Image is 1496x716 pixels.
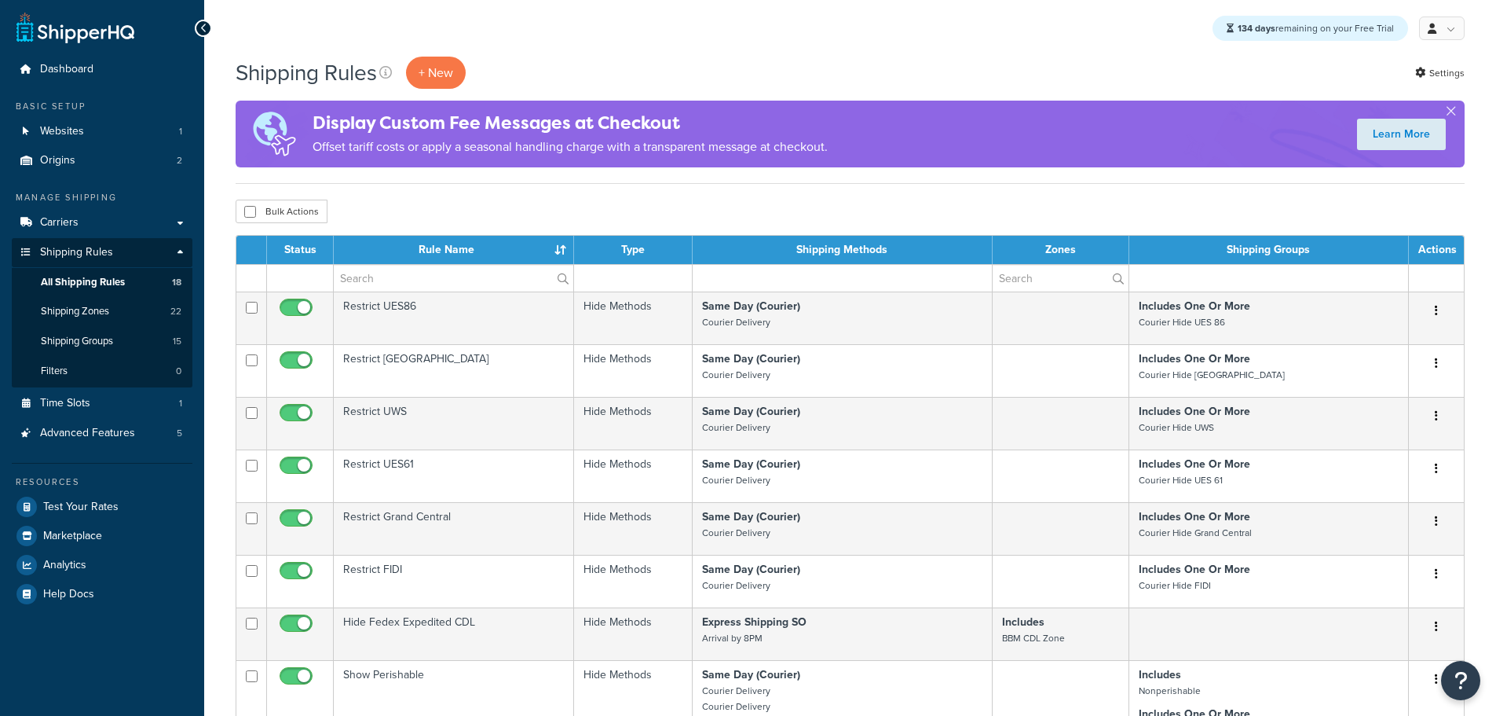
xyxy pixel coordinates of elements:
[334,265,573,292] input: Search
[12,55,192,84] a: Dashboard
[1139,403,1250,420] strong: Includes One Or More
[40,125,84,138] span: Websites
[12,357,192,386] a: Filters 0
[1213,16,1408,41] div: remaining on your Free Trial
[12,191,192,204] div: Manage Shipping
[170,305,181,318] span: 22
[334,502,574,555] td: Restrict Grand Central
[574,397,693,450] td: Hide Methods
[574,502,693,555] td: Hide Methods
[12,100,192,113] div: Basic Setup
[179,125,182,138] span: 1
[574,292,693,344] td: Hide Methods
[334,450,574,502] td: Restrict UES61
[40,63,93,76] span: Dashboard
[702,614,807,630] strong: Express Shipping SO
[1139,368,1285,382] small: Courier Hide [GEOGRAPHIC_DATA]
[1139,456,1250,472] strong: Includes One Or More
[177,427,182,440] span: 5
[702,561,800,578] strong: Same Day (Courier)
[1139,684,1201,698] small: Nonperishable
[1415,62,1465,84] a: Settings
[1139,473,1223,487] small: Courier Hide UES 61
[574,236,693,264] th: Type
[1139,578,1211,593] small: Courier Hide FIDI
[1238,21,1275,35] strong: 134 days
[334,608,574,660] td: Hide Fedex Expedited CDL
[1139,351,1250,367] strong: Includes One Or More
[12,475,192,489] div: Resources
[702,509,800,525] strong: Same Day (Courier)
[1139,315,1225,329] small: Courier Hide UES 86
[177,154,182,167] span: 2
[41,276,125,289] span: All Shipping Rules
[12,389,192,418] li: Time Slots
[41,335,113,348] span: Shipping Groups
[12,389,192,418] a: Time Slots 1
[1139,526,1252,540] small: Courier Hide Grand Central
[12,297,192,326] li: Shipping Zones
[1409,236,1464,264] th: Actions
[702,368,770,382] small: Courier Delivery
[12,208,192,237] li: Carriers
[313,136,828,158] p: Offset tariff costs or apply a seasonal handling charge with a transparent message at checkout.
[179,397,182,410] span: 1
[43,559,86,572] span: Analytics
[43,588,94,601] span: Help Docs
[702,315,770,329] small: Courier Delivery
[12,268,192,297] li: All Shipping Rules
[172,276,181,289] span: 18
[12,419,192,448] li: Advanced Features
[574,608,693,660] td: Hide Methods
[12,580,192,608] a: Help Docs
[12,327,192,356] a: Shipping Groups 15
[16,12,134,43] a: ShipperHQ Home
[702,666,800,683] strong: Same Day (Courier)
[702,456,800,472] strong: Same Day (Courier)
[40,154,75,167] span: Origins
[236,200,327,223] button: Bulk Actions
[702,351,800,367] strong: Same Day (Courier)
[993,265,1128,292] input: Search
[574,344,693,397] td: Hide Methods
[993,236,1129,264] th: Zones
[702,631,763,645] small: Arrival by 8PM
[12,551,192,579] a: Analytics
[1139,420,1214,435] small: Courier Hide UWS
[12,493,192,521] a: Test Your Rates
[40,216,79,229] span: Carriers
[313,110,828,136] h4: Display Custom Fee Messages at Checkout
[1129,236,1409,264] th: Shipping Groups
[334,292,574,344] td: Restrict UES86
[1002,631,1065,645] small: BBM CDL Zone
[236,57,377,88] h1: Shipping Rules
[12,419,192,448] a: Advanced Features 5
[12,146,192,175] li: Origins
[702,473,770,487] small: Courier Delivery
[693,236,993,264] th: Shipping Methods
[1139,298,1250,314] strong: Includes One Or More
[12,238,192,387] li: Shipping Rules
[43,501,119,514] span: Test Your Rates
[1357,119,1446,150] a: Learn More
[334,236,574,264] th: Rule Name : activate to sort column ascending
[40,246,113,259] span: Shipping Rules
[702,420,770,435] small: Courier Delivery
[236,101,313,167] img: duties-banner-06bc72dcb5fe05cb3f9472aba00be2ae8eb53ab6f0d8bb03d382ba314ac3c341.png
[12,117,192,146] a: Websites 1
[1441,661,1480,700] button: Open Resource Center
[702,298,800,314] strong: Same Day (Courier)
[12,117,192,146] li: Websites
[12,238,192,267] a: Shipping Rules
[406,57,466,89] p: + New
[12,327,192,356] li: Shipping Groups
[1139,666,1181,683] strong: Includes
[574,450,693,502] td: Hide Methods
[12,522,192,550] li: Marketplace
[12,146,192,175] a: Origins 2
[12,297,192,326] a: Shipping Zones 22
[1139,509,1250,525] strong: Includes One Or More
